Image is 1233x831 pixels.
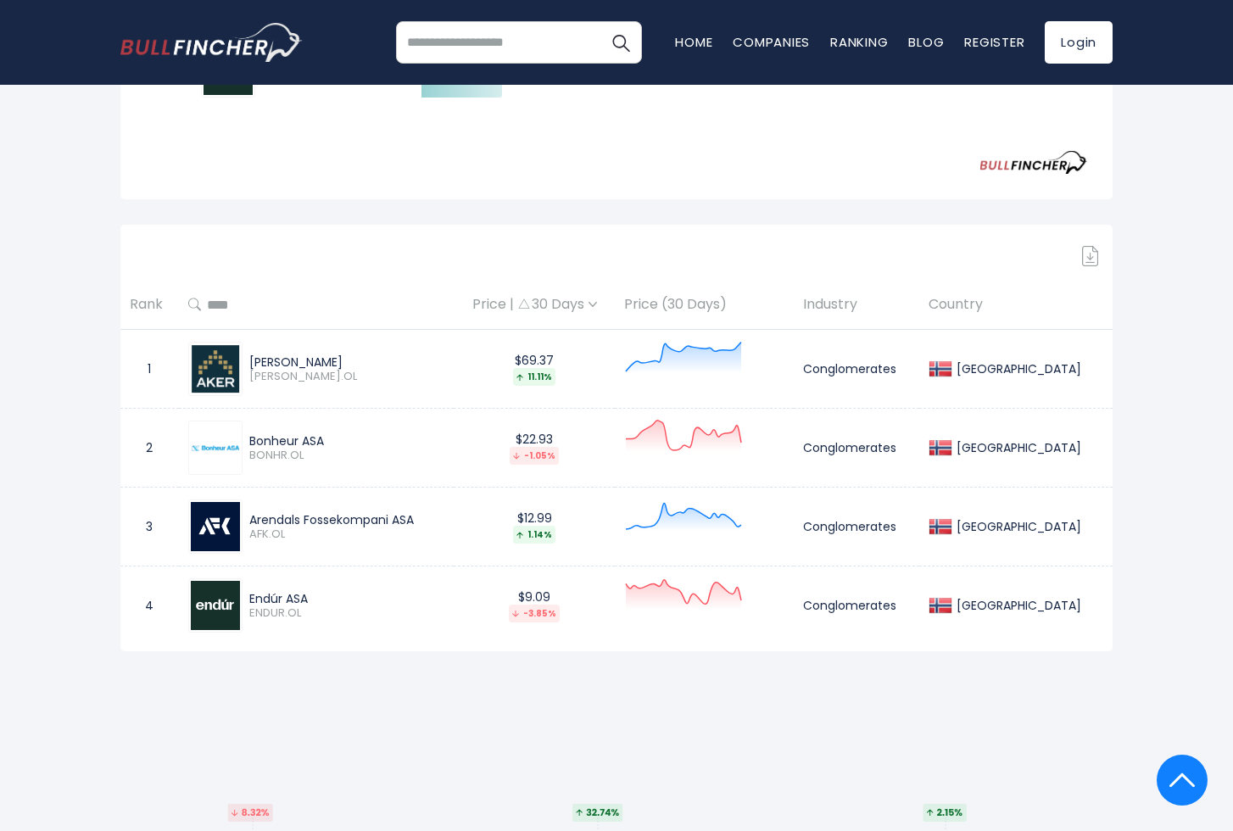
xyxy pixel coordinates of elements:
td: Conglomerates [794,409,920,488]
div: $69.37 [463,353,605,386]
div: Price | 30 Days [463,296,605,314]
th: Price (30 Days) [615,280,794,330]
span: [PERSON_NAME].OL [249,370,444,384]
div: $22.93 [463,432,605,465]
td: 2 [120,409,179,488]
a: Companies [733,33,810,51]
a: Ranking [830,33,888,51]
span: AFK.OL [249,527,444,542]
a: Home [675,33,712,51]
td: Conglomerates [794,488,920,566]
th: Rank [120,280,179,330]
div: [GEOGRAPHIC_DATA] [952,361,1081,376]
div: [PERSON_NAME] [249,354,444,370]
td: Conglomerates [794,330,920,409]
div: [GEOGRAPHIC_DATA] [952,519,1081,534]
th: Industry [794,280,920,330]
td: 3 [120,488,179,566]
div: 11.11% [513,368,555,386]
td: 1 [120,330,179,409]
div: 1.14% [513,526,555,544]
div: -1.05% [510,447,559,465]
div: $9.09 [463,589,605,622]
div: $12.99 [463,510,605,544]
td: 4 [120,566,179,645]
a: Blog [908,33,944,51]
div: Arendals Fossekompani ASA [249,512,444,527]
div: [GEOGRAPHIC_DATA] [952,598,1081,613]
span: BONHR.OL [249,449,444,463]
button: Search [600,21,642,64]
a: Go to homepage [120,23,303,62]
img: ENDUR.OL.png [191,581,240,630]
td: Conglomerates [794,566,920,645]
div: Endúr ASA [249,591,444,606]
img: BONHR.OL.png [191,445,240,451]
div: [GEOGRAPHIC_DATA] [952,440,1081,455]
img: bullfincher logo [120,23,303,62]
div: -3.85% [509,605,560,622]
span: ENDUR.OL [249,606,444,621]
img: AFK.OL.png [191,502,240,551]
a: Register [964,33,1024,51]
img: AKER.OL.png [191,344,240,393]
a: Login [1045,21,1113,64]
div: Bonheur ASA [249,433,444,449]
